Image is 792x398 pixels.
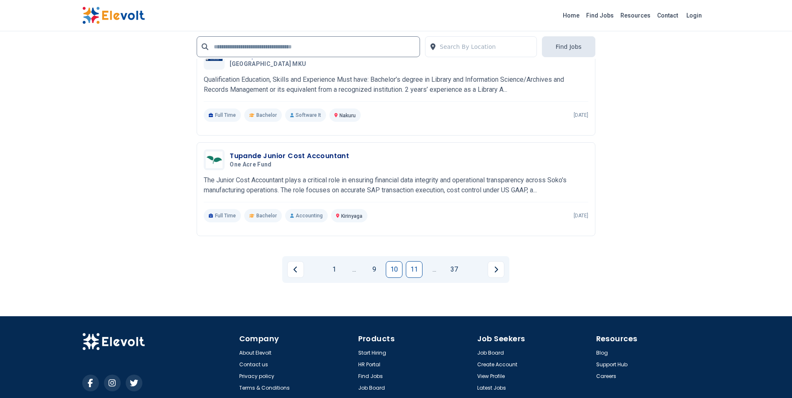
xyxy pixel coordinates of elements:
[204,209,241,222] p: Full Time
[596,333,710,345] h4: Resources
[82,333,145,350] img: Elevolt
[446,261,463,278] a: Page 37
[285,209,328,222] p: Accounting
[477,373,505,380] a: View Profile
[477,361,517,368] a: Create Account
[596,361,628,368] a: Support Hub
[204,49,588,122] a: Mount Kenya University MKULibrary Assistant [GEOGRAPHIC_DATA][GEOGRAPHIC_DATA] MKUQualification E...
[617,9,654,22] a: Resources
[82,7,145,24] img: Elevolt
[239,361,268,368] a: Contact us
[204,175,588,195] p: The Junior Cost Accountant plays a critical role in ensuring financial data integrity and operati...
[206,151,223,168] img: One Acre Fund
[230,151,349,161] h3: Tupande Junior Cost Accountant
[574,112,588,118] p: [DATE]
[287,261,304,278] a: Previous page
[358,373,383,380] a: Find Jobs
[596,350,608,356] a: Blog
[358,385,385,391] a: Job Board
[287,261,504,278] ul: Pagination
[256,212,277,219] span: Bachelor
[654,9,681,22] a: Contact
[239,373,274,380] a: Privacy policy
[358,350,386,356] a: Start Hiring
[326,261,342,278] a: Page 1
[204,75,588,95] p: Qualification Education, Skills and Experience Must have: Bachelor’s degree in Library and Inform...
[206,58,223,61] img: Mount Kenya University MKU
[559,9,583,22] a: Home
[239,385,290,391] a: Terms & Conditions
[230,60,306,68] span: [GEOGRAPHIC_DATA] MKU
[239,350,271,356] a: About Elevolt
[339,113,356,118] span: Nakuru
[230,161,272,169] span: One Acre Fund
[358,333,472,345] h4: Products
[426,261,443,278] a: Jump forward
[605,6,710,256] iframe: Advertisement
[406,261,423,278] a: Page 11
[285,108,326,122] p: Software It
[596,373,616,380] a: Careers
[346,261,362,278] a: Jump backward
[477,385,506,391] a: Latest Jobs
[542,36,595,57] button: Find Jobs
[681,7,707,24] a: Login
[488,261,504,278] a: Next page
[82,13,187,263] iframe: Advertisement
[477,350,504,356] a: Job Board
[204,149,588,222] a: One Acre FundTupande Junior Cost AccountantOne Acre FundThe Junior Cost Accountant plays a critic...
[750,358,792,398] iframe: Chat Widget
[477,333,591,345] h4: Job Seekers
[239,333,353,345] h4: Company
[366,261,382,278] a: Page 9
[341,213,362,219] span: Kirinyaga
[204,108,241,122] p: Full Time
[583,9,617,22] a: Find Jobs
[256,112,277,118] span: Bachelor
[386,261,402,278] a: Page 10 is your current page
[358,361,380,368] a: HR Portal
[574,212,588,219] p: [DATE]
